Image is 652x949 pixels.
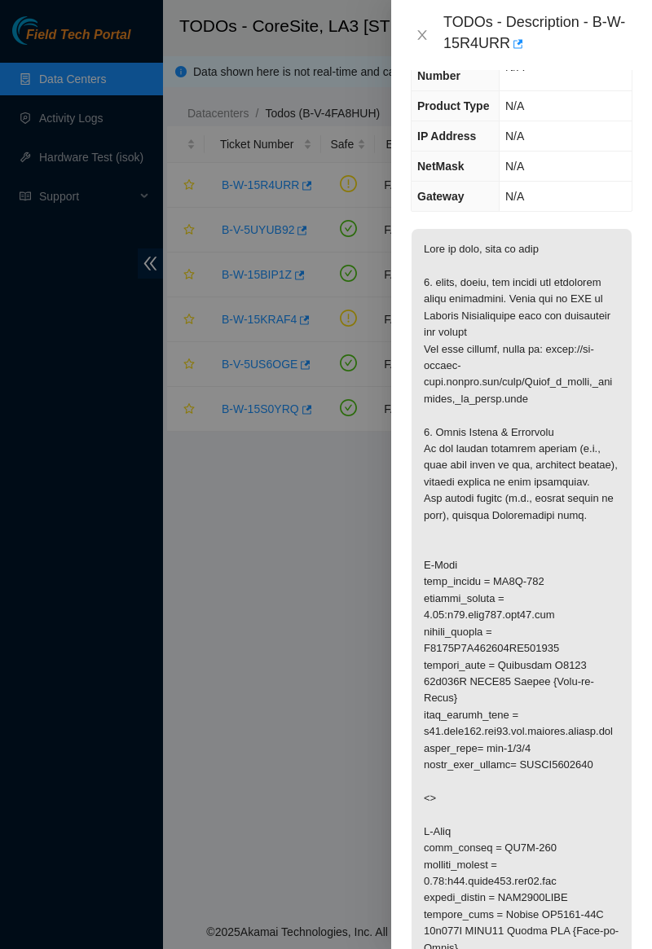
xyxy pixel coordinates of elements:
[417,99,489,112] span: Product Type
[505,160,524,173] span: N/A
[505,99,524,112] span: N/A
[505,130,524,143] span: N/A
[417,130,476,143] span: IP Address
[416,29,429,42] span: close
[417,190,465,203] span: Gateway
[411,28,434,43] button: Close
[505,190,524,203] span: N/A
[443,13,632,57] div: TODOs - Description - B-W-15R4URR
[417,160,465,173] span: NetMask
